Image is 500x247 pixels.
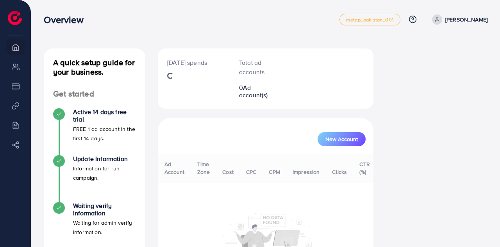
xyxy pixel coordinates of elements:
[44,89,145,99] h4: Get started
[44,14,89,25] h3: Overview
[44,108,145,155] li: Active 14 days free trial
[8,11,22,25] img: logo
[429,14,487,25] a: [PERSON_NAME]
[445,15,487,24] p: [PERSON_NAME]
[73,124,136,143] p: FREE 1 ad account in the first 14 days.
[73,202,136,217] h4: Waiting verify information
[44,58,145,77] h4: A quick setup guide for your business.
[239,58,274,77] p: Total ad accounts
[239,83,268,99] span: Ad account(s)
[167,58,220,67] p: [DATE] spends
[73,155,136,163] h4: Update Information
[73,218,136,237] p: Waiting for admin verify information.
[346,17,394,22] span: metap_pakistan_001
[339,14,400,25] a: metap_pakistan_001
[44,155,145,202] li: Update Information
[318,132,366,146] button: New Account
[73,164,136,183] p: Information for run campaign.
[73,108,136,123] h4: Active 14 days free trial
[239,84,274,99] h2: 0
[325,136,358,142] span: New Account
